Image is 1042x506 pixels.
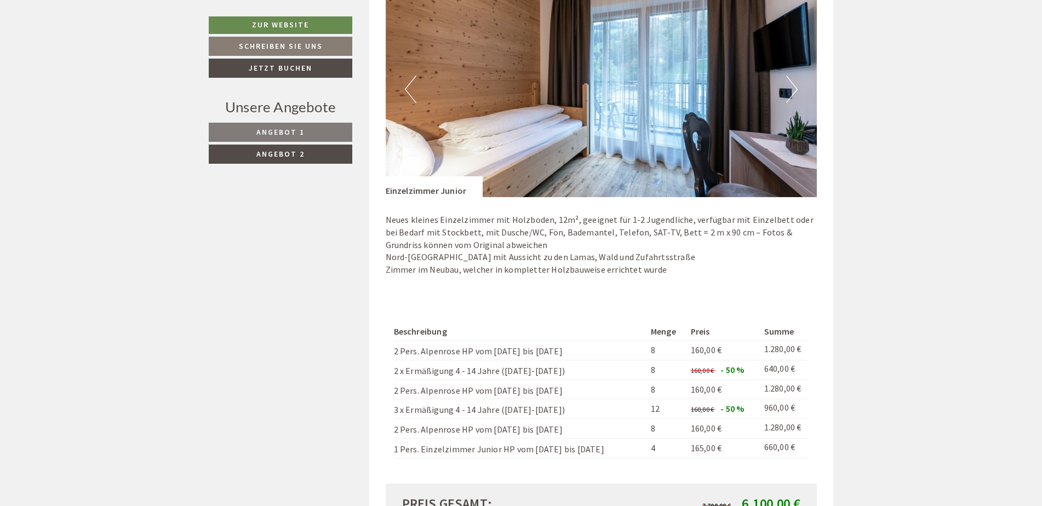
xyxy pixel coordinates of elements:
span: 160,00 € [691,405,714,413]
th: Summe [760,323,809,340]
div: Einzelzimmer Junior [386,176,483,197]
span: Angebot 1 [256,127,305,137]
td: 1.280,00 € [760,419,809,439]
span: - 50 % [720,403,744,414]
th: Beschreibung [394,323,646,340]
div: Guten Tag, wie können wir Ihnen helfen? [253,30,423,64]
td: 2 Pers. Alpenrose HP vom [DATE] bis [DATE] [394,380,646,399]
div: Sie [258,32,415,41]
td: 1.280,00 € [760,380,809,399]
td: 12 [646,399,686,419]
button: Senden [366,289,432,308]
td: 8 [646,340,686,360]
p: Neues kleines Einzelzimmer mit Holzboden, 12m², geeignet für 1-2 Jugendliche, verfügbar mit Einze... [386,214,817,276]
a: Zur Website [209,16,352,34]
td: 2 Pers. Alpenrose HP vom [DATE] bis [DATE] [394,340,646,360]
span: 160,00 € [691,366,714,375]
span: 160,00 € [691,344,722,355]
td: 8 [646,360,686,380]
span: Angebot 2 [256,149,305,159]
small: 08:55 [258,54,415,61]
td: 1.280,00 € [760,340,809,360]
td: 640,00 € [760,360,809,380]
th: Menge [646,323,686,340]
th: Preis [686,323,760,340]
span: - 50 % [720,364,744,375]
td: 960,00 € [760,399,809,419]
td: 1 Pers. Einzelzimmer Junior HP vom [DATE] bis [DATE] [394,439,646,458]
td: 8 [646,380,686,399]
div: Montag [192,9,239,27]
td: 660,00 € [760,439,809,458]
td: 2 Pers. Alpenrose HP vom [DATE] bis [DATE] [394,419,646,439]
span: 165,00 € [691,442,722,453]
button: Next [786,76,798,103]
td: 4 [646,439,686,458]
td: 8 [646,419,686,439]
a: Jetzt buchen [209,59,352,78]
a: Schreiben Sie uns [209,37,352,56]
div: Unsere Angebote [209,97,352,117]
button: Previous [405,76,416,103]
span: 160,00 € [691,384,722,395]
td: 3 x Ermäßigung 4 - 14 Jahre ([DATE]-[DATE]) [394,399,646,419]
span: 160,00 € [691,423,722,434]
td: 2 x Ermäßigung 4 - 14 Jahre ([DATE]-[DATE]) [394,360,646,380]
